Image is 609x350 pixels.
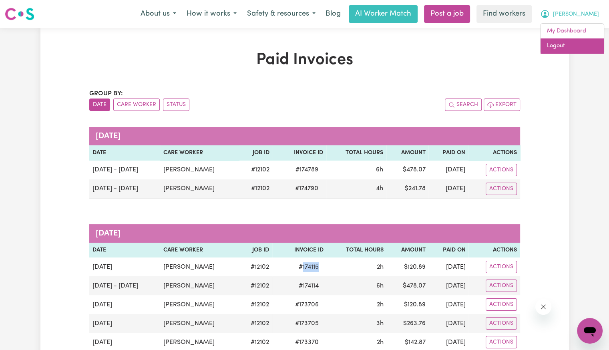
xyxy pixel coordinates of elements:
td: $ 120.89 [387,295,429,314]
span: # 174115 [294,262,324,272]
a: My Dashboard [541,24,604,39]
span: 2 hours [377,302,384,308]
button: How it works [181,6,242,22]
span: Need any help? [5,6,48,12]
button: sort invoices by date [89,99,110,111]
span: # 174789 [291,165,323,175]
td: # 12102 [239,276,272,295]
th: Paid On [428,145,468,161]
button: My Account [535,6,604,22]
th: Invoice ID [273,145,326,161]
td: # 12102 [239,257,272,276]
span: 3 hours [376,320,384,327]
td: [DATE] [89,257,160,276]
a: Post a job [424,5,470,23]
th: Date [89,145,161,161]
td: $ 241.78 [386,179,428,199]
span: # 173705 [290,319,324,328]
th: Total Hours [326,145,386,161]
td: [DATE] [89,314,160,333]
h1: Paid Invoices [89,50,520,70]
th: Job ID [239,243,272,258]
th: Actions [468,243,520,258]
th: Paid On [429,243,468,258]
button: About us [135,6,181,22]
td: [PERSON_NAME] [160,276,239,295]
td: # 12102 [239,314,272,333]
a: Blog [321,5,346,23]
th: Invoice ID [272,243,327,258]
span: # 174114 [294,281,324,291]
span: 6 hours [376,283,384,289]
td: $ 478.07 [386,161,428,179]
td: [PERSON_NAME] [160,295,239,314]
button: Actions [486,164,517,176]
td: [DATE] - [DATE] [89,161,161,179]
td: # 12102 [239,179,273,199]
button: Actions [486,336,517,348]
td: [DATE] [89,295,160,314]
td: # 12102 [239,295,272,314]
th: Date [89,243,160,258]
td: $ 478.07 [387,276,429,295]
button: sort invoices by care worker [113,99,160,111]
th: Amount [387,243,429,258]
td: [PERSON_NAME] [160,314,239,333]
td: $ 120.89 [387,257,429,276]
th: Job ID [239,145,273,161]
td: [DATE] - [DATE] [89,179,161,199]
button: sort invoices by paid status [163,99,189,111]
td: [DATE] [429,295,468,314]
button: Actions [486,261,517,273]
span: 2 hours [377,339,384,346]
th: Actions [468,145,520,161]
button: Actions [486,298,517,311]
td: [DATE] [429,314,468,333]
button: Actions [486,317,517,330]
span: Group by: [89,91,123,97]
th: Care Worker [160,145,239,161]
iframe: Close message [535,299,551,315]
a: AI Worker Match [349,5,418,23]
span: 4 hours [376,185,383,192]
span: [PERSON_NAME] [553,10,599,19]
button: Actions [486,280,517,292]
td: # 12102 [239,161,273,179]
td: [PERSON_NAME] [160,257,239,276]
a: Careseekers logo [5,5,34,23]
td: [PERSON_NAME] [160,161,239,179]
div: My Account [540,23,604,54]
td: [DATE] [428,161,468,179]
span: 2 hours [377,264,384,270]
a: Logout [541,38,604,54]
span: # 174790 [290,184,323,193]
span: # 173706 [290,300,324,310]
th: Amount [386,145,428,161]
td: [DATE] [429,276,468,295]
a: Find workers [476,5,532,23]
td: [DATE] [428,179,468,199]
td: $ 263.76 [387,314,429,333]
button: Export [484,99,520,111]
img: Careseekers logo [5,7,34,21]
span: 6 hours [376,167,383,173]
td: [PERSON_NAME] [160,179,239,199]
button: Actions [486,183,517,195]
caption: [DATE] [89,224,520,243]
th: Total Hours [327,243,387,258]
caption: [DATE] [89,127,520,145]
button: Search [445,99,482,111]
th: Care Worker [160,243,239,258]
iframe: Button to launch messaging window [577,318,603,344]
button: Safety & resources [242,6,321,22]
span: # 173370 [290,338,324,347]
td: [DATE] - [DATE] [89,276,160,295]
td: [DATE] [429,257,468,276]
